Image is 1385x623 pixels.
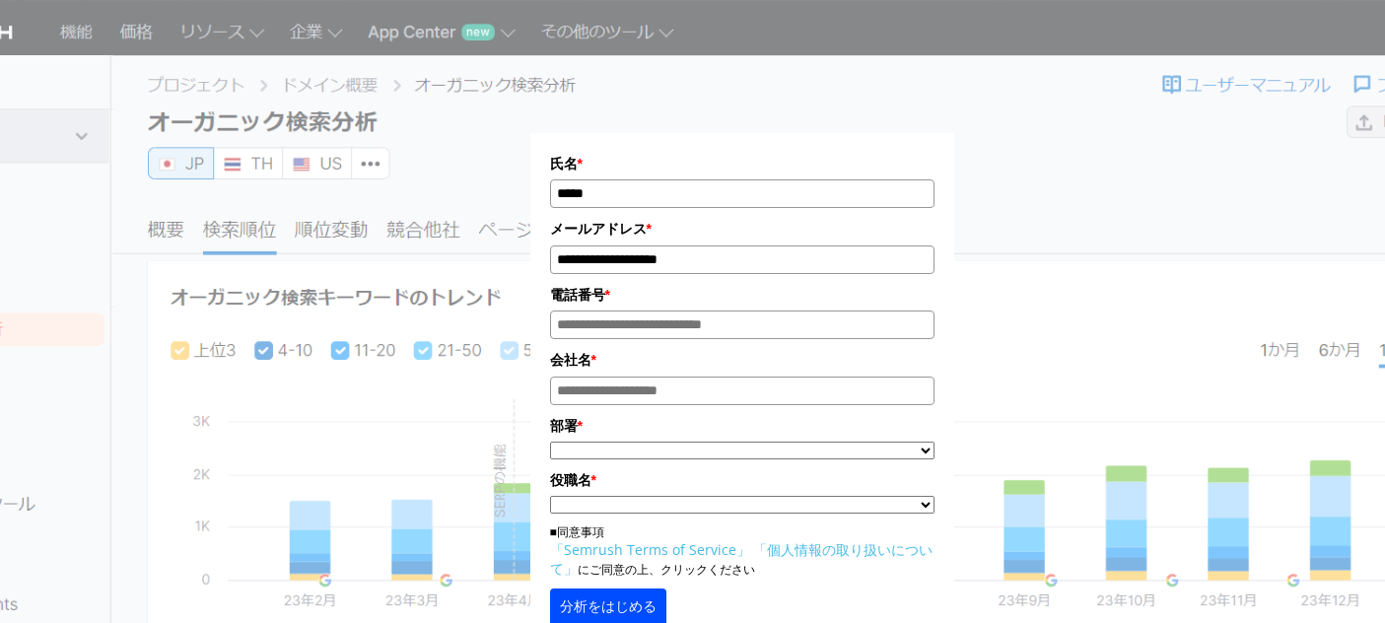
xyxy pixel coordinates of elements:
[550,284,935,306] label: 電話番号
[550,218,935,240] label: メールアドレス
[550,153,935,174] label: 氏名
[550,469,935,491] label: 役職名
[550,540,750,559] a: 「Semrush Terms of Service」
[550,415,935,437] label: 部署
[550,523,935,579] p: ■同意事項 にご同意の上、クリックください
[550,540,933,578] a: 「個人情報の取り扱いについて」
[550,349,935,371] label: 会社名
